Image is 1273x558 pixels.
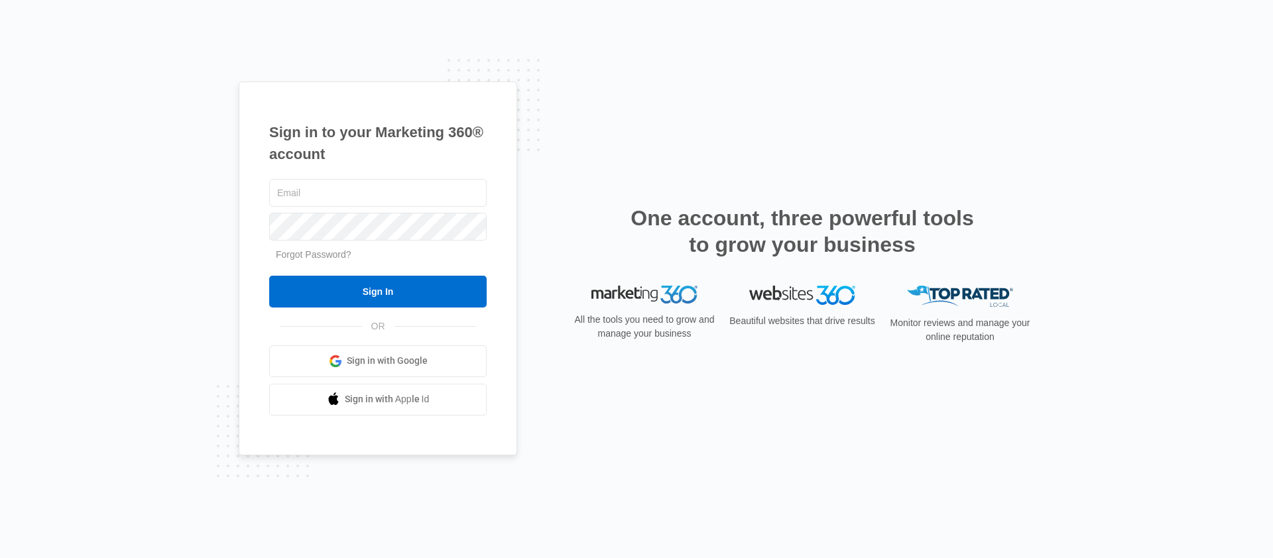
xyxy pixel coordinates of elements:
[362,319,394,333] span: OR
[269,345,487,377] a: Sign in with Google
[728,314,877,328] p: Beautiful websites that drive results
[269,384,487,416] a: Sign in with Apple Id
[907,286,1013,307] img: Top Rated Local
[276,249,351,260] a: Forgot Password?
[749,286,855,305] img: Websites 360
[591,286,697,304] img: Marketing 360
[570,313,719,341] p: All the tools you need to grow and manage your business
[269,179,487,207] input: Email
[347,354,428,368] span: Sign in with Google
[886,316,1034,344] p: Monitor reviews and manage your online reputation
[269,121,487,165] h1: Sign in to your Marketing 360® account
[345,392,430,406] span: Sign in with Apple Id
[269,276,487,307] input: Sign In
[627,205,978,258] h2: One account, three powerful tools to grow your business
